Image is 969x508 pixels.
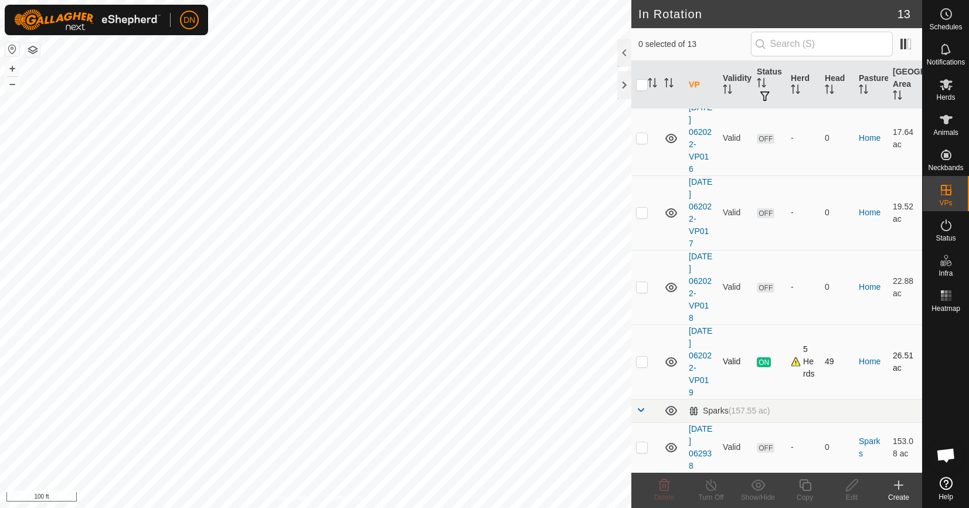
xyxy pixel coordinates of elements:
span: OFF [757,283,774,293]
a: Open chat [929,438,964,473]
span: Heatmap [931,305,960,312]
td: 49 [820,324,854,399]
a: Home [859,357,880,366]
span: Help [939,493,953,500]
td: 0 [820,175,854,250]
span: Neckbands [928,164,963,171]
div: Show/Hide [735,492,781,503]
a: [DATE] 062022-VP016 [689,103,712,174]
span: Delete [654,493,675,502]
a: [DATE] 062022-VP019 [689,326,712,397]
div: Edit [828,492,875,503]
a: Contact Us [327,493,362,503]
td: Valid [718,324,752,399]
div: - [791,281,815,293]
a: Help [923,472,969,505]
span: OFF [757,134,774,144]
button: + [5,62,19,76]
a: [DATE] 062022-VP018 [689,252,712,323]
a: [DATE] 062022-VP017 [689,177,712,248]
a: Home [859,282,880,292]
td: Valid [718,175,752,250]
span: OFF [757,443,774,453]
span: ON [757,357,771,367]
td: Valid [718,101,752,175]
td: 22.88 ac [888,250,922,324]
div: Copy [781,492,828,503]
button: Map Layers [26,43,40,57]
td: 0 [820,101,854,175]
span: (157.55 ac) [729,406,770,415]
span: 0 selected of 13 [638,38,751,50]
span: OFF [757,208,774,218]
td: Valid [718,250,752,324]
span: Status [936,235,956,242]
span: Infra [939,270,953,277]
div: Turn Off [688,492,735,503]
div: - [791,441,815,453]
td: 17.64 ac [888,101,922,175]
span: DN [183,14,195,26]
button: Reset Map [5,42,19,56]
a: Home [859,133,880,143]
td: 0 [820,250,854,324]
a: Home [859,208,880,217]
img: Gallagher Logo [14,9,161,31]
td: 0 [820,422,854,472]
td: 153.08 ac [888,422,922,472]
td: 26.51 ac [888,324,922,399]
span: Animals [933,129,958,136]
div: Sparks [689,406,770,416]
h2: In Rotation [638,7,897,21]
a: Privacy Policy [270,493,314,503]
a: [DATE] 062938 [689,424,712,470]
div: - [791,206,815,219]
div: Create [875,492,922,503]
div: - [791,132,815,144]
a: Sparks [859,436,880,458]
span: VPs [939,199,952,206]
div: 5 Herds [791,343,815,380]
button: – [5,77,19,91]
td: Valid [718,422,752,472]
td: 19.52 ac [888,175,922,250]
